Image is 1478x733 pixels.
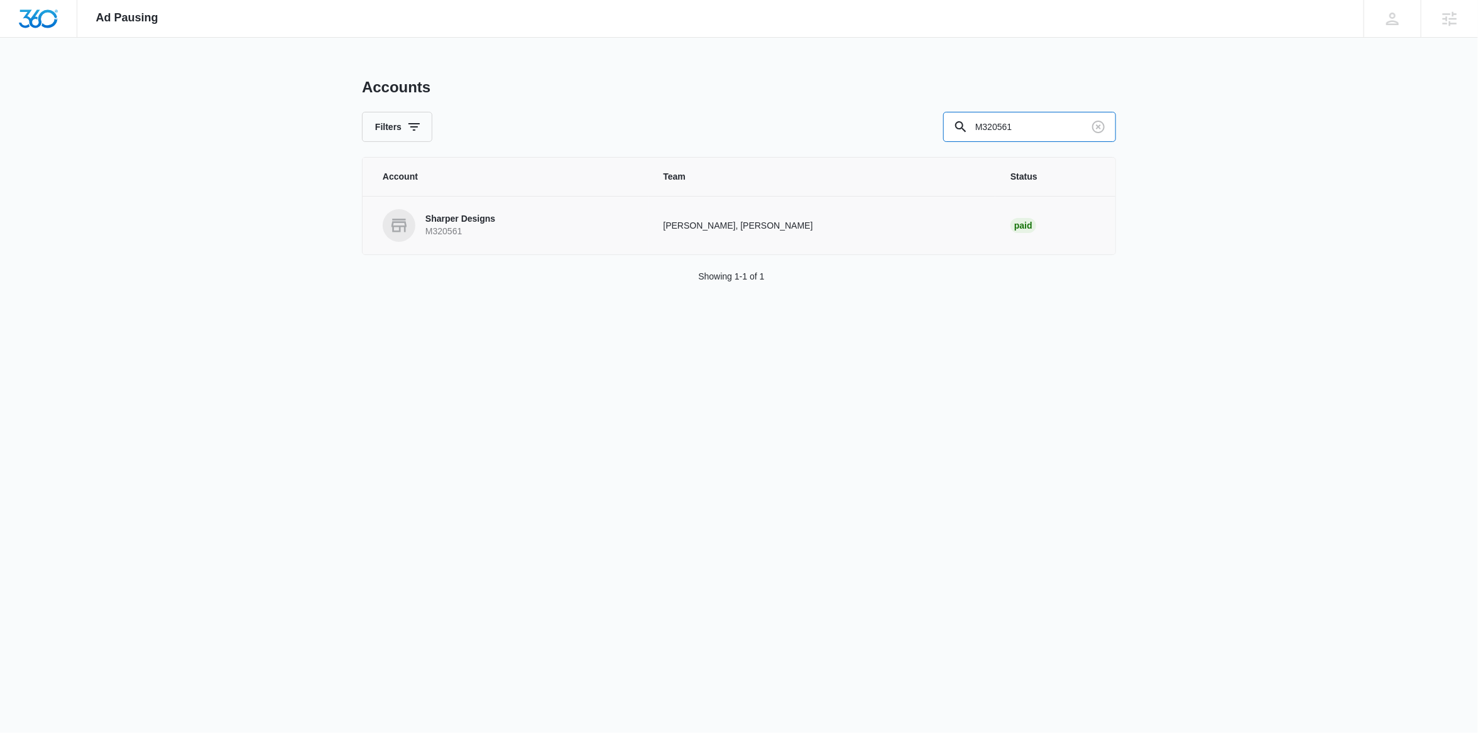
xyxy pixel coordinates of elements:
span: Status [1010,170,1095,183]
span: Team [664,170,981,183]
h1: Accounts [362,78,430,97]
span: Ad Pausing [96,11,158,24]
div: Paid [1010,218,1036,233]
button: Clear [1088,117,1108,137]
p: Sharper Designs [425,213,495,225]
input: Search By Account Number [943,112,1116,142]
p: Showing 1-1 of 1 [698,270,764,283]
a: Sharper DesignsM320561 [383,209,633,242]
button: Filters [362,112,432,142]
p: [PERSON_NAME], [PERSON_NAME] [664,219,981,232]
span: Account [383,170,633,183]
p: M320561 [425,225,495,238]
